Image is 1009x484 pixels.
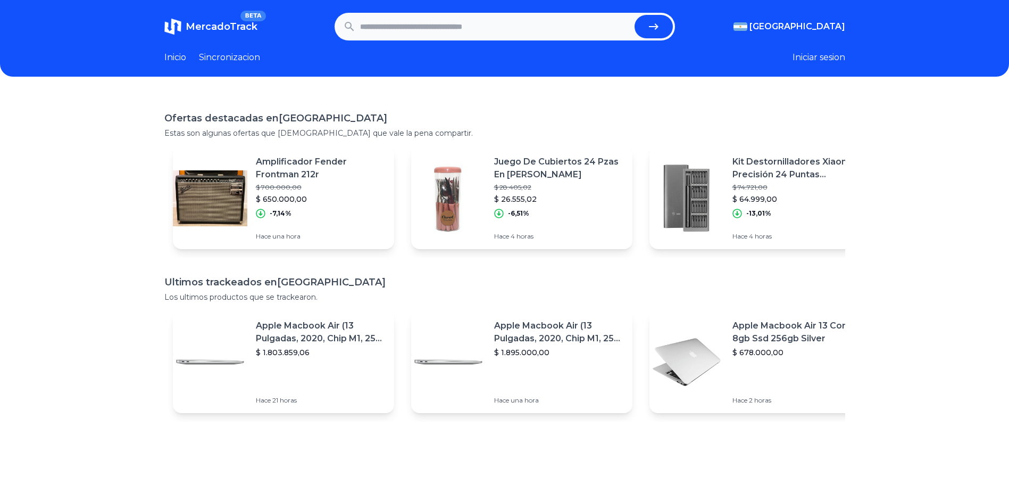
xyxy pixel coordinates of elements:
p: $ 650.000,00 [256,194,386,204]
p: Juego De Cubiertos 24 Pzas En [PERSON_NAME] [494,155,624,181]
img: Featured image [173,325,247,399]
a: Inicio [164,51,186,64]
img: Featured image [649,325,724,399]
p: -6,51% [508,209,529,218]
img: Featured image [173,161,247,235]
p: Hace 4 horas [494,232,624,241]
p: Apple Macbook Air (13 Pulgadas, 2020, Chip M1, 256 Gb De Ssd, 8 Gb De Ram) - Plata [256,319,386,345]
img: Featured image [411,325,486,399]
a: Featured imageJuego De Cubiertos 24 Pzas En [PERSON_NAME]$ 28.405,02$ 26.555,02-6,51%Hace 4 horas [411,147,632,249]
p: Hace una hora [256,232,386,241]
a: Sincronizacion [199,51,260,64]
button: [GEOGRAPHIC_DATA] [733,20,845,33]
p: $ 1.895.000,00 [494,347,624,358]
a: Featured imageAmplificador Fender Frontman 212r$ 700.000,00$ 650.000,00-7,14%Hace una hora [173,147,394,249]
p: $ 26.555,02 [494,194,624,204]
p: Apple Macbook Air (13 Pulgadas, 2020, Chip M1, 256 Gb De Ssd, 8 Gb De Ram) - Plata [494,319,624,345]
span: [GEOGRAPHIC_DATA] [749,20,845,33]
p: $ 700.000,00 [256,183,386,192]
p: $ 1.803.859,06 [256,347,386,358]
p: $ 64.999,00 [732,194,862,204]
p: Kit Destornilladores Xiaomi Precisión 24 Puntas Magneticas [732,155,862,181]
p: Los ultimos productos que se trackearon. [164,292,845,302]
a: Featured imageApple Macbook Air (13 Pulgadas, 2020, Chip M1, 256 Gb De Ssd, 8 Gb De Ram) - Plata$... [411,311,632,413]
p: $ 678.000,00 [732,347,862,358]
button: Iniciar sesion [793,51,845,64]
span: MercadoTrack [186,21,257,32]
a: Featured imageKit Destornilladores Xiaomi Precisión 24 Puntas Magneticas$ 74.721,00$ 64.999,00-13... [649,147,871,249]
a: Featured imageApple Macbook Air 13 Core I5 8gb Ssd 256gb Silver$ 678.000,00Hace 2 horas [649,311,871,413]
p: Hace 2 horas [732,396,862,405]
p: Hace 4 horas [732,232,862,241]
p: -13,01% [746,209,771,218]
img: Argentina [733,22,747,31]
img: Featured image [411,161,486,235]
img: Featured image [649,161,724,235]
p: Apple Macbook Air 13 Core I5 8gb Ssd 256gb Silver [732,319,862,345]
p: -7,14% [270,209,291,218]
p: $ 74.721,00 [732,183,862,192]
p: Hace una hora [494,396,624,405]
p: Hace 21 horas [256,396,386,405]
img: MercadoTrack [164,18,181,35]
span: BETA [240,11,265,21]
p: Amplificador Fender Frontman 212r [256,155,386,181]
p: $ 28.405,02 [494,183,624,192]
p: Estas son algunas ofertas que [DEMOGRAPHIC_DATA] que vale la pena compartir. [164,128,845,138]
a: MercadoTrackBETA [164,18,257,35]
a: Featured imageApple Macbook Air (13 Pulgadas, 2020, Chip M1, 256 Gb De Ssd, 8 Gb De Ram) - Plata$... [173,311,394,413]
h1: Ultimos trackeados en [GEOGRAPHIC_DATA] [164,275,845,290]
h1: Ofertas destacadas en [GEOGRAPHIC_DATA] [164,111,845,126]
